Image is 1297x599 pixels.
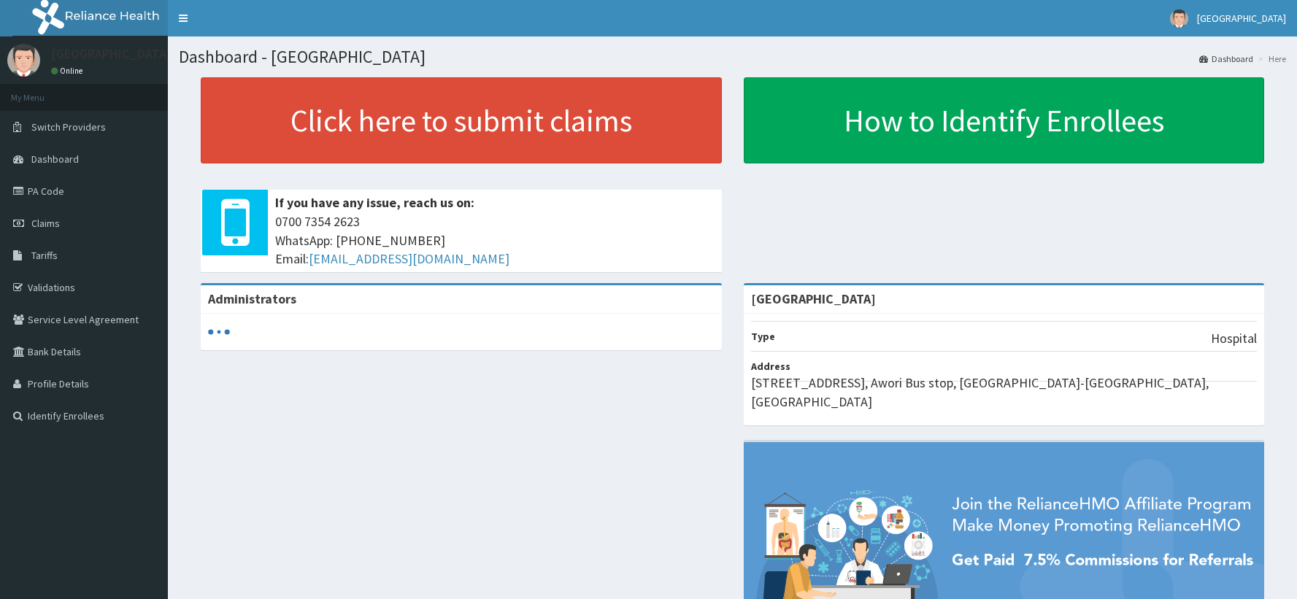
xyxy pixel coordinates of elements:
a: Online [51,66,86,76]
span: 0700 7354 2623 WhatsApp: [PHONE_NUMBER] Email: [275,212,715,268]
img: User Image [1170,9,1188,28]
p: [STREET_ADDRESS], Awori Bus stop, [GEOGRAPHIC_DATA]-[GEOGRAPHIC_DATA], [GEOGRAPHIC_DATA] [751,374,1258,411]
svg: audio-loading [208,321,230,343]
h1: Dashboard - [GEOGRAPHIC_DATA] [179,47,1286,66]
span: [GEOGRAPHIC_DATA] [1197,12,1286,25]
b: Administrators [208,290,296,307]
b: Address [751,360,790,373]
span: Dashboard [31,152,79,166]
p: [GEOGRAPHIC_DATA] [51,47,172,61]
a: [EMAIL_ADDRESS][DOMAIN_NAME] [309,250,509,267]
b: If you have any issue, reach us on: [275,194,474,211]
p: Hospital [1211,329,1257,348]
span: Switch Providers [31,120,106,134]
span: Claims [31,217,60,230]
a: Click here to submit claims [201,77,722,163]
a: Dashboard [1199,53,1253,65]
img: User Image [7,44,40,77]
strong: [GEOGRAPHIC_DATA] [751,290,876,307]
b: Type [751,330,775,343]
span: Tariffs [31,249,58,262]
a: How to Identify Enrollees [744,77,1265,163]
li: Here [1255,53,1286,65]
